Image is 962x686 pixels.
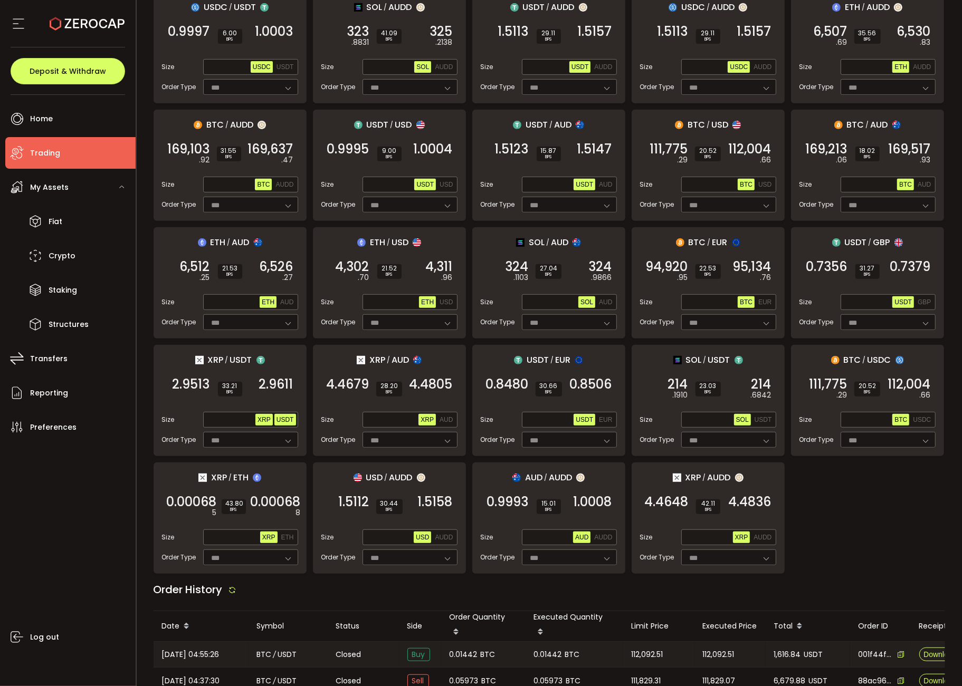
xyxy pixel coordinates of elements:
em: / [549,120,553,130]
button: AUD [916,179,933,190]
button: USDT [574,414,595,426]
span: GBP [873,236,890,249]
span: USD [440,181,453,188]
span: Order Type [481,200,515,209]
img: btc_portfolio.svg [831,356,840,364]
button: XRP [733,532,750,543]
span: 31.27 [860,265,875,272]
img: aud_portfolio.svg [254,238,262,247]
button: USDT [274,61,296,73]
button: AUDD [433,532,455,543]
img: usd_portfolio.svg [416,121,425,129]
img: eth_portfolio.svg [357,238,366,247]
img: eur_portfolio.svg [732,238,740,247]
span: 1.5113 [498,26,529,37]
button: USDT [574,179,595,190]
img: aud_portfolio.svg [512,474,521,482]
span: BTC [899,181,912,188]
i: BPS [222,36,238,43]
em: / [384,3,387,12]
img: sol_portfolio.png [354,3,363,12]
img: eth_portfolio.svg [832,3,841,12]
i: BPS [541,154,557,160]
img: aud_portfolio.svg [413,356,422,364]
em: .2138 [436,37,453,48]
i: BPS [860,272,875,278]
img: usdt_portfolio.svg [256,356,265,364]
span: 169,637 [248,144,293,154]
button: AUDD [751,532,774,543]
span: USD [711,118,728,131]
em: .83 [920,37,931,48]
span: AUD [599,298,612,306]
em: / [546,238,549,247]
i: BPS [859,36,877,43]
img: xrp_portfolio.png [357,356,365,364]
button: AUDD [911,61,933,73]
span: 6,526 [260,262,293,272]
span: 112,004 [729,144,771,154]
span: 18.02 [860,148,875,154]
span: 6,530 [897,26,931,37]
em: .92 [199,154,210,166]
span: 169,517 [889,144,931,154]
img: usdc_portfolio.svg [896,356,904,364]
i: BPS [860,154,875,160]
span: Deposit & Withdraw [30,67,106,75]
span: 0.9997 [168,26,210,37]
span: AUD [440,416,453,423]
em: .1103 [514,272,529,283]
span: 323 [347,26,369,37]
em: / [229,3,232,12]
button: SOL [578,296,595,308]
span: 6,512 [180,262,210,272]
img: btc_portfolio.svg [675,121,683,129]
em: / [862,3,865,12]
span: Size [321,62,334,72]
button: AUD [278,296,296,308]
span: Home [30,111,53,127]
span: Size [162,297,175,307]
img: usdt_portfolio.svg [354,121,363,129]
span: AUD [551,236,568,249]
button: AUD [597,296,614,308]
img: usdc_portfolio.svg [669,3,677,12]
span: BTC [894,416,907,423]
span: 22.53 [700,265,717,272]
span: USDT [277,416,294,423]
img: zuPXiwguUFiBOIQyqLOiXsnnNitlx7q4LCwEbLHADjIpTka+Lip0HH8D0VTrd02z+wEAAAAASUVORK5CYII= [894,3,902,12]
span: AUDD [389,1,412,14]
span: BTC [688,118,705,131]
img: xrp_portfolio.png [195,356,204,364]
span: BTC [740,181,753,188]
img: usdt_portfolio.svg [832,238,841,247]
em: .8831 [352,37,369,48]
button: USDT [569,61,591,73]
span: USDC [681,1,705,14]
span: AUD [871,118,888,131]
span: USDT [576,416,593,423]
button: AUD [597,179,614,190]
img: aud_portfolio.svg [576,121,584,129]
span: Trading [30,146,60,161]
span: USDT [367,118,389,131]
span: AUDD [230,118,253,131]
span: 6.00 [222,30,238,36]
span: 9.00 [382,148,397,154]
button: SOL [414,61,431,73]
button: SOL [734,414,751,426]
span: 29.11 [541,30,557,36]
span: USDC [730,63,748,71]
img: usdt_portfolio.svg [260,3,269,12]
img: aud_portfolio.svg [892,121,901,129]
span: SOL [416,63,429,71]
button: USDT [414,179,436,190]
em: / [707,3,710,12]
img: usdt_portfolio.svg [513,121,521,129]
em: .27 [283,272,293,283]
img: zuPXiwguUFiBOIQyqLOiXsnnNitlx7q4LCwEbLHADjIpTka+Lip0HH8D0VTrd02z+wEAAAAASUVORK5CYII= [416,3,425,12]
span: ETH [211,236,226,249]
span: 35.56 [859,30,877,36]
span: 4,302 [336,262,369,272]
iframe: Chat Widget [909,635,962,686]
